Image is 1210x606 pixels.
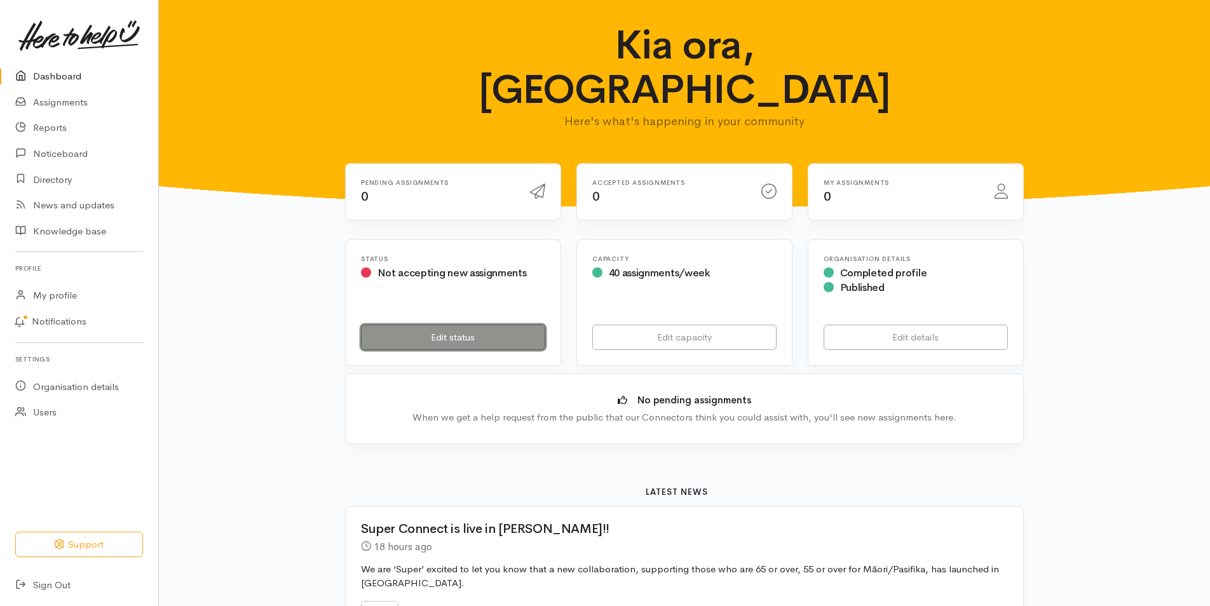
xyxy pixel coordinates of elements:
h6: Organisation Details [824,255,1008,262]
b: Latest news [646,487,708,497]
a: Edit details [824,325,1008,351]
h6: Settings [15,351,143,368]
a: Edit capacity [592,325,777,351]
b: No pending assignments [637,394,751,406]
span: Published [840,281,885,294]
h6: My assignments [824,179,979,186]
p: Here's what's happening in your community [437,112,932,130]
h6: Pending assignments [361,179,515,186]
p: We are ‘Super’ excited to let you know that a new collaboration, supporting those who are 65 or o... [361,562,1008,591]
span: 0 [361,189,369,205]
h6: Status [361,255,545,262]
time: 18 hours ago [374,540,432,553]
h6: Capacity [592,255,777,262]
span: 40 assignments/week [609,266,710,279]
h2: Super Connect is live in [PERSON_NAME]!! [361,522,993,536]
span: Not accepting new assignments [377,266,527,279]
button: Support [15,532,143,558]
span: Completed profile [840,266,927,279]
span: 0 [824,189,831,205]
span: 0 [592,189,600,205]
div: When we get a help request from the public that our Connectors think you could assist with, you'l... [365,410,1004,425]
a: Edit status [361,325,545,351]
h6: Accepted assignments [592,179,746,186]
h1: Kia ora, [GEOGRAPHIC_DATA] [437,23,932,112]
h6: Profile [15,260,143,277]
